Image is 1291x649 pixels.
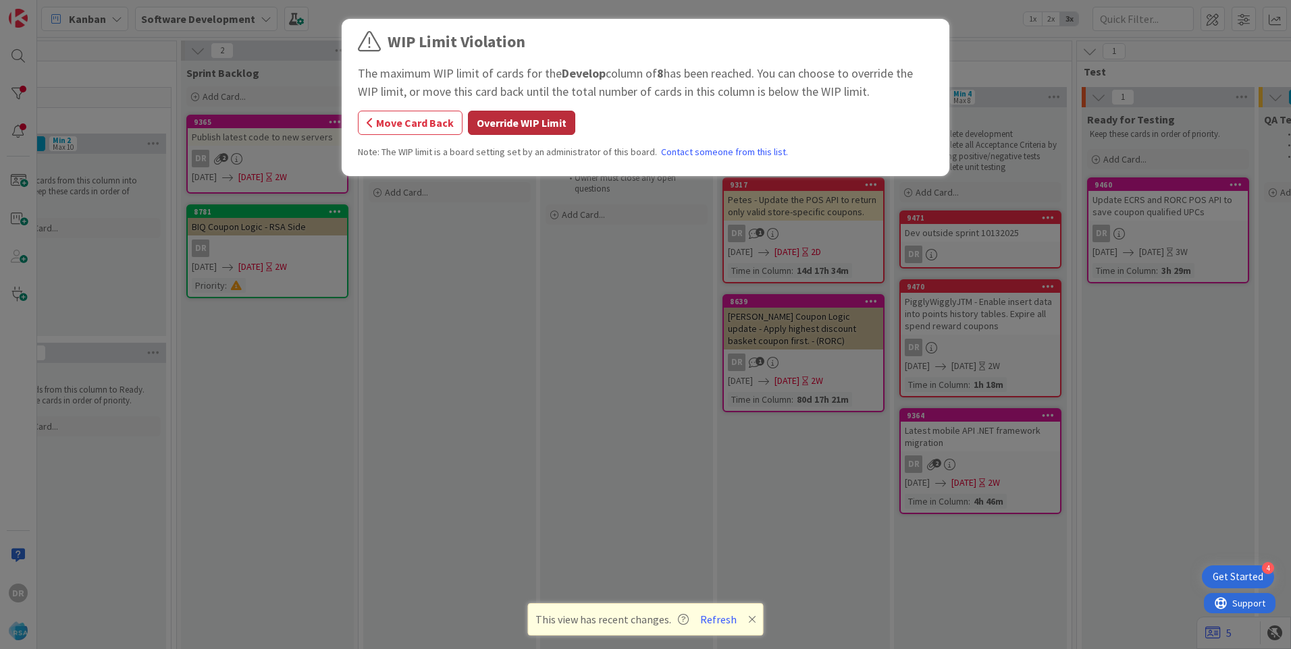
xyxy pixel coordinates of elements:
button: Override WIP Limit [468,111,575,135]
button: Refresh [695,611,741,628]
b: 8 [657,65,664,81]
a: Contact someone from this list. [661,145,788,159]
div: Open Get Started checklist, remaining modules: 4 [1202,565,1274,588]
div: Get Started [1213,570,1263,584]
span: Support [28,2,61,18]
b: Develop [562,65,606,81]
div: Note: The WIP limit is a board setting set by an administrator of this board. [358,145,933,159]
div: The maximum WIP limit of cards for the column of has been reached. You can choose to override the... [358,64,933,101]
button: Move Card Back [358,111,463,135]
span: This view has recent changes. [535,611,689,627]
div: 4 [1262,562,1274,574]
div: WIP Limit Violation [388,30,525,54]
